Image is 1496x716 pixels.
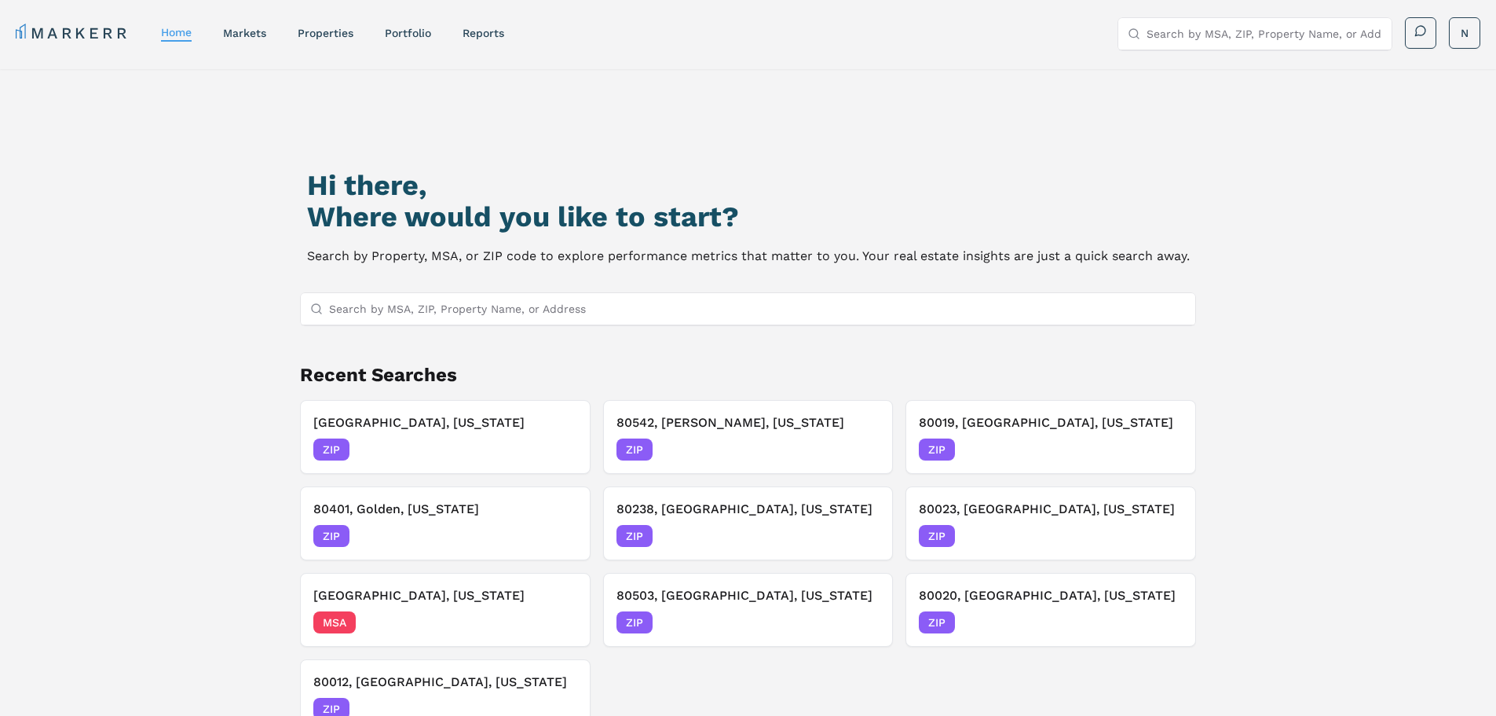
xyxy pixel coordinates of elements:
[1147,615,1183,630] span: [DATE]
[542,442,577,457] span: [DATE]
[307,245,1190,267] p: Search by Property, MSA, or ZIP code to explore performance metrics that matter to you. Your real...
[905,573,1196,647] button: 80020, [GEOGRAPHIC_DATA], [US_STATE]ZIP[DATE]
[603,400,894,474] button: 80542, [PERSON_NAME], [US_STATE]ZIP[DATE]
[329,293,1187,325] input: Search by MSA, ZIP, Property Name, or Address
[1147,528,1183,544] span: [DATE]
[463,27,504,39] a: reports
[919,500,1183,519] h3: 80023, [GEOGRAPHIC_DATA], [US_STATE]
[307,170,1190,201] h1: Hi there,
[919,439,955,461] span: ZIP
[844,442,880,457] span: [DATE]
[542,528,577,544] span: [DATE]
[616,525,653,547] span: ZIP
[905,487,1196,560] button: 80023, [GEOGRAPHIC_DATA], [US_STATE]ZIP[DATE]
[223,27,266,39] a: markets
[542,615,577,630] span: [DATE]
[313,586,577,605] h3: [GEOGRAPHIC_DATA], [US_STATE]
[300,487,591,560] button: 80401, Golden, [US_STATE]ZIP[DATE]
[385,27,431,39] a: Portfolio
[300,573,591,647] button: [GEOGRAPHIC_DATA], [US_STATE]MSA[DATE]
[919,413,1183,432] h3: 80019, [GEOGRAPHIC_DATA], [US_STATE]
[313,525,349,547] span: ZIP
[905,400,1196,474] button: 80019, [GEOGRAPHIC_DATA], [US_STATE]ZIP[DATE]
[844,615,880,630] span: [DATE]
[616,586,880,605] h3: 80503, [GEOGRAPHIC_DATA], [US_STATE]
[919,586,1183,605] h3: 80020, [GEOGRAPHIC_DATA], [US_STATE]
[16,22,130,44] a: MARKERR
[616,439,653,461] span: ZIP
[616,500,880,519] h3: 80238, [GEOGRAPHIC_DATA], [US_STATE]
[616,413,880,432] h3: 80542, [PERSON_NAME], [US_STATE]
[298,27,353,39] a: properties
[616,611,653,633] span: ZIP
[1461,25,1469,41] span: N
[919,525,955,547] span: ZIP
[307,201,1190,233] h2: Where would you like to start?
[313,673,577,692] h3: 80012, [GEOGRAPHIC_DATA], [US_STATE]
[1147,18,1382,50] input: Search by MSA, ZIP, Property Name, or Address
[844,528,880,544] span: [DATE]
[1147,442,1183,457] span: [DATE]
[313,413,577,432] h3: [GEOGRAPHIC_DATA], [US_STATE]
[300,400,591,474] button: [GEOGRAPHIC_DATA], [US_STATE]ZIP[DATE]
[313,611,356,633] span: MSA
[313,500,577,519] h3: 80401, Golden, [US_STATE]
[919,611,955,633] span: ZIP
[603,487,894,560] button: 80238, [GEOGRAPHIC_DATA], [US_STATE]ZIP[DATE]
[313,439,349,461] span: ZIP
[300,362,1197,387] h2: Recent Searches
[161,26,192,39] a: home
[1449,17,1480,49] button: N
[603,573,894,647] button: 80503, [GEOGRAPHIC_DATA], [US_STATE]ZIP[DATE]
